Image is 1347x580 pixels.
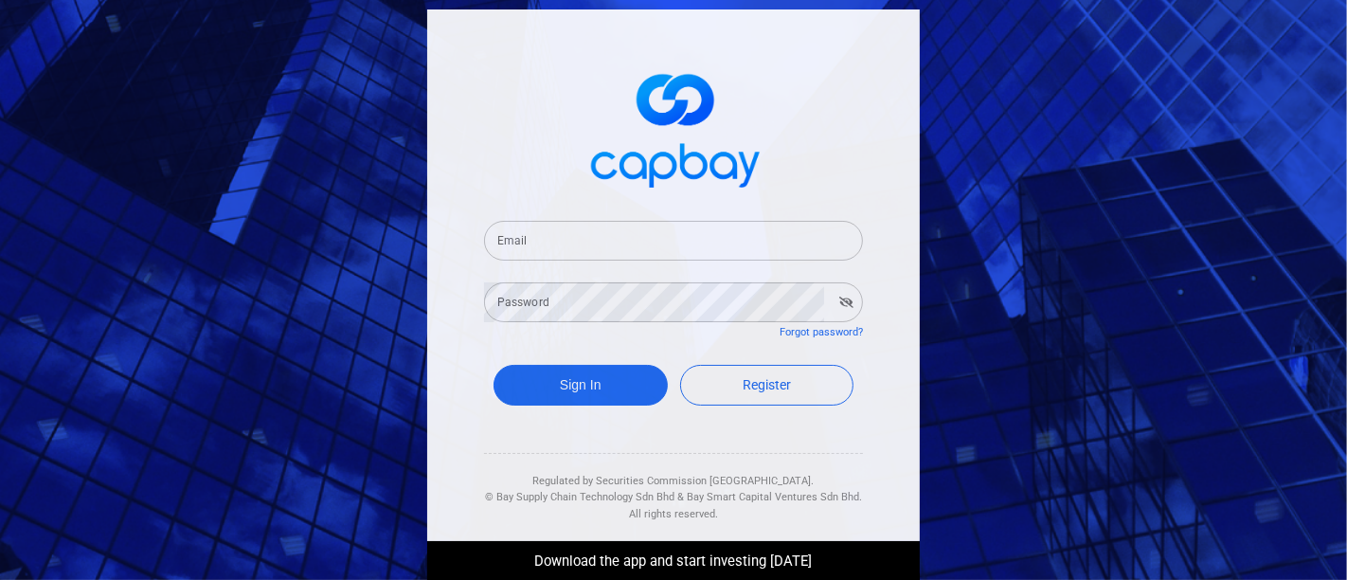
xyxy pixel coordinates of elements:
[413,541,934,573] div: Download the app and start investing [DATE]
[485,491,674,503] span: © Bay Supply Chain Technology Sdn Bhd
[780,326,863,338] a: Forgot password?
[687,491,862,503] span: Bay Smart Capital Ventures Sdn Bhd.
[484,454,863,523] div: Regulated by Securities Commission [GEOGRAPHIC_DATA]. & All rights reserved.
[579,57,768,198] img: logo
[680,365,854,406] a: Register
[494,365,668,406] button: Sign In
[743,377,791,392] span: Register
